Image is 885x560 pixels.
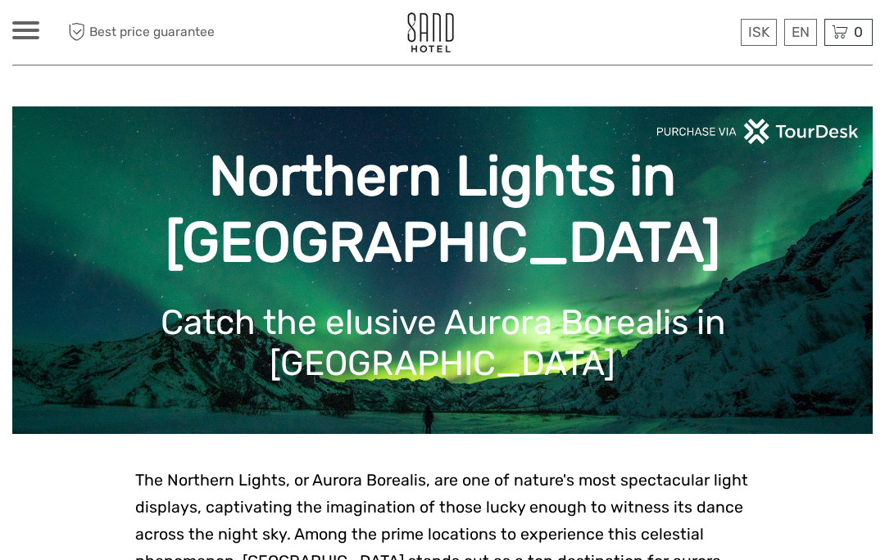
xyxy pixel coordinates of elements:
span: 0 [851,24,865,40]
span: Best price guarantee [64,19,228,46]
img: 186-9edf1c15-b972-4976-af38-d04df2434085_logo_small.jpg [406,12,454,52]
h1: Northern Lights in [GEOGRAPHIC_DATA] [37,143,848,276]
span: ISK [748,24,769,40]
div: EN [784,19,817,46]
h1: Catch the elusive Aurora Borealis in [GEOGRAPHIC_DATA] [37,302,848,385]
img: PurchaseViaTourDeskwhite.png [656,119,860,144]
